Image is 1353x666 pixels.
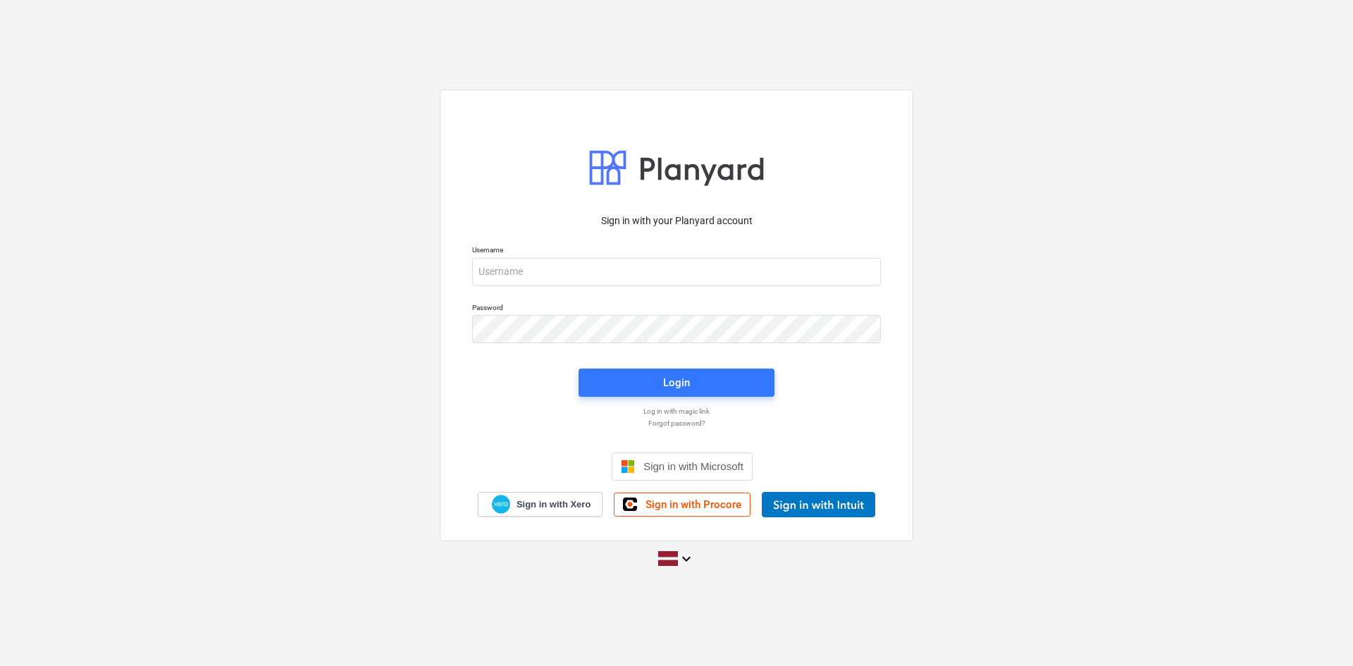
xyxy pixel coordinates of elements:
[663,374,690,392] div: Login
[621,460,635,474] img: Microsoft logo
[472,214,881,228] p: Sign in with your Planyard account
[678,550,695,567] i: keyboard_arrow_down
[478,492,603,517] a: Sign in with Xero
[517,498,591,511] span: Sign in with Xero
[614,493,750,517] a: Sign in with Procore
[643,460,743,472] span: Sign in with Microsoft
[472,245,881,257] p: Username
[645,498,741,511] span: Sign in with Procore
[472,303,881,315] p: Password
[472,258,881,286] input: Username
[492,495,510,514] img: Xero logo
[579,369,774,397] button: Login
[465,407,888,416] a: Log in with magic link
[465,419,888,428] a: Forgot password?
